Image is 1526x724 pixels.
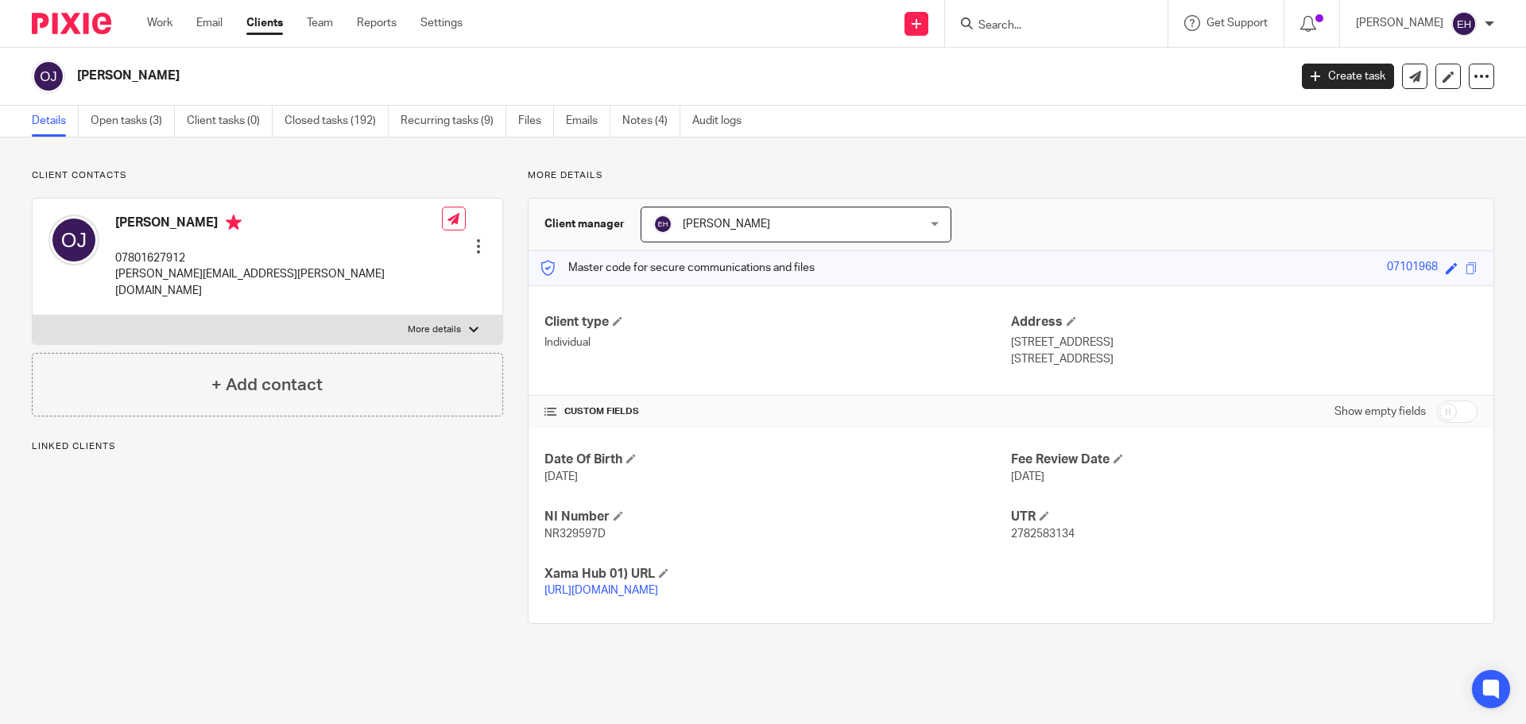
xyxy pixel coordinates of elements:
a: Clients [246,15,283,31]
span: [DATE] [1011,471,1044,482]
h4: UTR [1011,509,1478,525]
p: Individual [544,335,1011,350]
p: [STREET_ADDRESS] [1011,335,1478,350]
p: [STREET_ADDRESS] [1011,351,1478,367]
a: Client tasks (0) [187,106,273,137]
p: Master code for secure communications and files [540,260,815,276]
a: Details [32,106,79,137]
p: [PERSON_NAME] [1356,15,1443,31]
p: Client contacts [32,169,503,182]
a: Emails [566,106,610,137]
img: svg%3E [1451,11,1477,37]
h4: Date Of Birth [544,451,1011,468]
a: Team [307,15,333,31]
h4: CUSTOM FIELDS [544,405,1011,418]
a: Settings [420,15,463,31]
img: Pixie [32,13,111,34]
img: svg%3E [653,215,672,234]
h4: Address [1011,314,1478,331]
input: Search [977,19,1120,33]
a: Notes (4) [622,106,680,137]
h4: NI Number [544,509,1011,525]
h4: + Add contact [211,373,323,397]
span: [DATE] [544,471,578,482]
a: Recurring tasks (9) [401,106,506,137]
h4: Fee Review Date [1011,451,1478,468]
p: 07801627912 [115,250,442,266]
i: Primary [226,215,242,230]
a: Audit logs [692,106,753,137]
p: Linked clients [32,440,503,453]
h3: Client manager [544,216,625,232]
h4: [PERSON_NAME] [115,215,442,234]
p: More details [408,323,461,336]
h2: [PERSON_NAME] [77,68,1038,84]
a: Files [518,106,554,137]
h4: Xama Hub 01) URL [544,566,1011,583]
p: [PERSON_NAME][EMAIL_ADDRESS][PERSON_NAME][DOMAIN_NAME] [115,266,442,299]
a: Reports [357,15,397,31]
img: svg%3E [32,60,65,93]
a: Work [147,15,172,31]
h4: Client type [544,314,1011,331]
a: Create task [1302,64,1394,89]
a: [URL][DOMAIN_NAME] [544,585,658,596]
span: NR329597D [544,528,606,540]
a: Closed tasks (192) [285,106,389,137]
a: Email [196,15,223,31]
a: Open tasks (3) [91,106,175,137]
label: Show empty fields [1334,404,1426,420]
span: 2782583134 [1011,528,1075,540]
span: [PERSON_NAME] [683,219,770,230]
span: Get Support [1206,17,1268,29]
div: 07101968 [1387,259,1438,277]
p: More details [528,169,1494,182]
img: svg%3E [48,215,99,265]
